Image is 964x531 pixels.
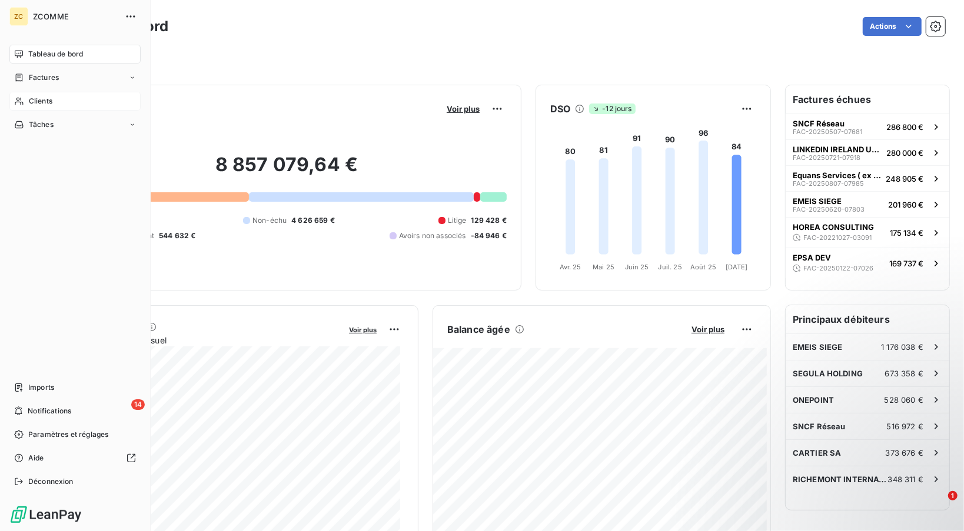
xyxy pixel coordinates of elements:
span: HOREA CONSULTING [793,222,874,232]
tspan: Juin 25 [625,263,649,271]
span: Equans Services ( ex ENGIE Services Ltd) [793,171,881,180]
span: Paramètres et réglages [28,429,108,440]
span: 280 000 € [886,148,923,158]
span: Voir plus [349,326,377,334]
span: Clients [29,96,52,106]
span: Imports [28,382,54,393]
button: Voir plus [443,103,483,114]
span: Litige [448,215,467,226]
span: SNCF Réseau [793,119,845,128]
span: FAC-20250122-07026 [803,265,873,272]
h6: Principaux débiteurs [786,305,949,333]
tspan: Mai 25 [593,263,614,271]
span: -12 jours [589,103,635,114]
button: EMEIS SIEGEFAC-20250620-07803201 960 € [786,191,949,217]
span: 1 176 038 € [881,342,923,352]
span: 175 134 € [890,228,923,238]
span: 201 960 € [888,200,923,209]
button: Voir plus [688,324,728,335]
span: ONEPOINT [793,395,834,405]
h6: Balance âgée [447,322,510,336]
span: Aide [28,453,44,463]
span: EMEIS SIEGE [793,196,842,206]
span: ZCOMME [33,12,118,21]
span: 4 626 659 € [291,215,335,226]
span: Tâches [29,119,54,130]
span: FAC-20250807-07985 [793,180,864,187]
span: 528 060 € [885,395,923,405]
span: 544 632 € [159,231,195,241]
span: Factures [29,72,59,83]
span: Non-échu [252,215,287,226]
span: 248 905 € [886,174,923,183]
tspan: Avr. 25 [560,263,581,271]
tspan: Juil. 25 [659,263,682,271]
span: LINKEDIN IRELAND UNLIMITED COMPANY [793,145,882,154]
tspan: [DATE] [726,263,748,271]
span: 673 358 € [885,369,923,378]
span: Notifications [28,406,71,416]
div: ZC [9,7,28,26]
iframe: Intercom notifications message [729,417,964,499]
span: 1 [948,491,958,500]
h6: Factures échues [786,85,949,113]
span: FAC-20221027-03091 [803,234,872,241]
span: -84 946 € [471,231,507,241]
span: FAC-20250620-07803 [793,206,865,213]
span: 286 800 € [886,122,923,132]
button: Equans Services ( ex ENGIE Services Ltd)FAC-20250807-07985248 905 € [786,165,949,191]
span: FAC-20250721-07918 [793,154,860,161]
iframe: Intercom live chat [924,491,952,519]
span: 14 [131,399,145,410]
span: FAC-20250507-07681 [793,128,862,135]
span: SEGULA HOLDING [793,369,863,378]
span: Chiffre d'affaires mensuel [67,334,341,346]
span: Tableau de bord [28,49,83,59]
span: Déconnexion [28,476,74,487]
tspan: Août 25 [690,263,716,271]
span: Voir plus [692,325,724,334]
button: LINKEDIN IRELAND UNLIMITED COMPANYFAC-20250721-07918280 000 € [786,139,949,165]
span: EPSA DEV [793,253,831,262]
button: EPSA DEVFAC-20250122-07026169 737 € [786,248,949,278]
span: Avoirs non associés [399,231,466,241]
h2: 8 857 079,64 € [67,153,507,188]
span: 129 428 € [471,215,507,226]
button: Actions [863,17,922,36]
span: 169 737 € [889,259,923,268]
img: Logo LeanPay [9,505,82,524]
span: EMEIS SIEGE [793,342,843,352]
button: SNCF RéseauFAC-20250507-07681286 800 € [786,113,949,139]
button: HOREA CONSULTINGFAC-20221027-03091175 134 € [786,217,949,248]
span: Voir plus [447,104,480,113]
h6: DSO [550,102,570,116]
a: Aide [9,449,141,467]
button: Voir plus [345,324,380,335]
